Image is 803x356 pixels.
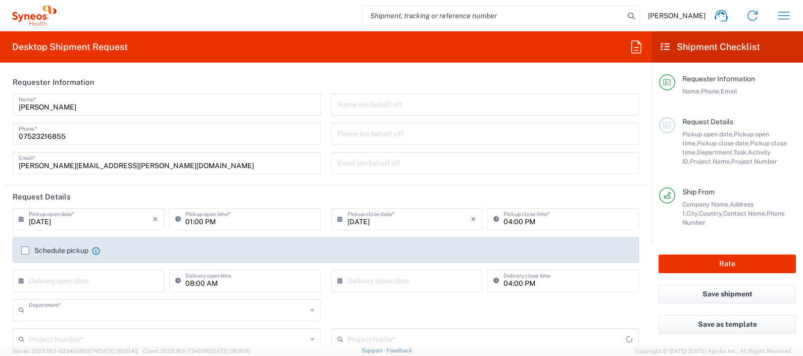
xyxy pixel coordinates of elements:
[721,87,737,95] span: Email
[211,348,250,354] span: [DATE] 08:10:16
[701,87,721,95] span: Phone,
[686,210,699,217] span: City,
[12,348,138,354] span: Server: 2025.18.0-9334b682874
[635,346,791,355] span: Copyright © [DATE]-[DATE] Agistix Inc., All Rights Reserved
[682,130,734,138] span: Pickup open date,
[153,211,158,227] i: ×
[659,285,796,303] button: Save shipment
[697,148,733,156] span: Department,
[97,348,138,354] span: [DATE] 09:51:42
[386,347,412,353] a: Feedback
[363,6,624,25] input: Shipment, tracking or reference number
[699,210,723,217] span: Country,
[648,11,706,20] span: [PERSON_NAME]
[143,348,250,354] span: Client: 2025.18.0-7346316
[682,200,730,208] span: Company Name,
[659,255,796,273] button: Rate
[690,158,731,165] span: Project Name,
[682,188,715,196] span: Ship From
[661,41,760,53] h2: Shipment Checklist
[697,139,750,147] span: Pickup close date,
[471,211,476,227] i: ×
[659,315,796,334] button: Save as template
[12,41,128,53] h2: Desktop Shipment Request
[682,75,755,83] span: Requester Information
[723,210,767,217] span: Contact Name,
[13,77,94,87] h2: Requester Information
[731,158,777,165] span: Project Number
[733,148,748,156] span: Task,
[362,347,387,353] a: Support
[682,118,733,126] span: Request Details
[13,192,71,202] h2: Request Details
[21,246,88,255] label: Schedule pickup
[682,87,701,95] span: Name,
